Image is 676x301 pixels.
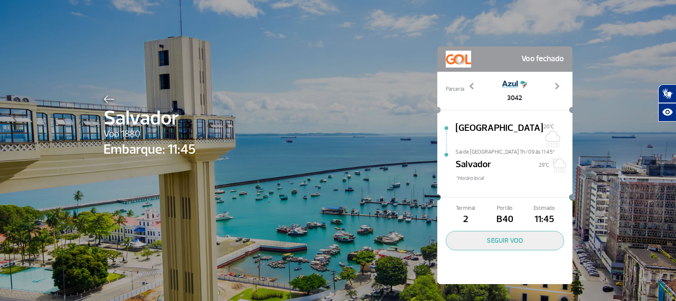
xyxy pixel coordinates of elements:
[485,204,524,212] span: Portão
[455,174,572,182] span: *Horáro local
[539,162,549,168] span: 29°C
[446,204,485,212] span: Terminal
[525,212,564,227] span: 11:45
[446,85,465,93] span: Parceria:
[521,51,564,68] span: Voo fechado
[104,139,196,160] span: Embarque: 11:45
[104,103,196,133] span: Salvador
[104,127,196,141] span: Voo 1880
[658,103,676,122] button: Abrir recursos assistivos.
[446,212,485,227] span: 2
[543,130,560,147] img: Nublado
[485,212,524,227] span: B40
[658,84,676,122] div: Plugin de acessibilidade da Hand Talk.
[502,93,527,103] span: 3042
[549,157,566,174] img: Sol e Chuva
[446,231,564,250] button: SEGUIR VOO
[543,123,554,130] span: 20°C
[525,204,564,212] span: Estimado
[455,157,491,174] span: Salvador
[455,148,572,154] span: Sai de [GEOGRAPHIC_DATA] Th/09 às 11:45*
[455,121,543,148] span: [GEOGRAPHIC_DATA]
[658,84,676,103] button: Abrir tradutor de língua de sinais.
